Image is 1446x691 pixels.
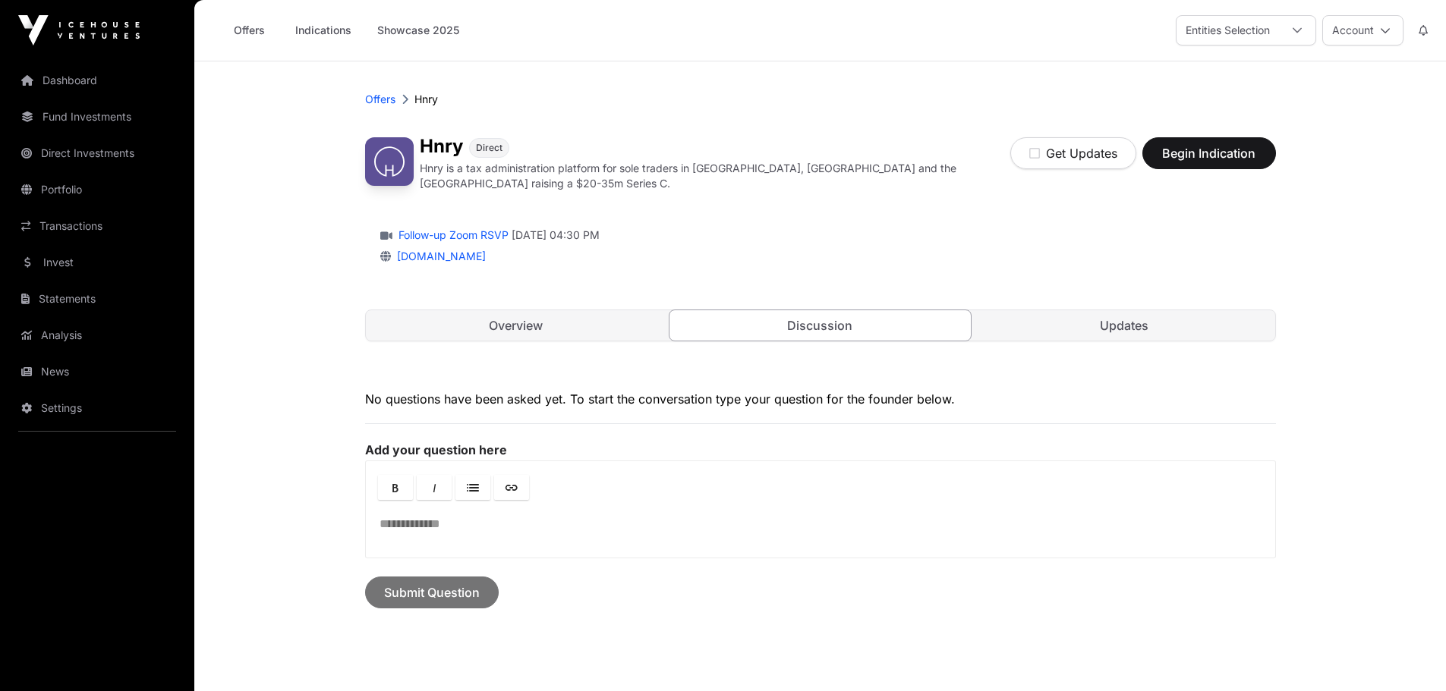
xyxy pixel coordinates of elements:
[395,228,509,243] a: Follow-up Zoom RSVP
[1322,15,1403,46] button: Account
[974,310,1275,341] a: Updates
[12,209,182,243] a: Transactions
[366,310,667,341] a: Overview
[12,391,182,425] a: Settings
[512,228,600,243] span: [DATE] 04:30 PM
[366,310,1275,341] nav: Tabs
[365,92,395,107] a: Offers
[1142,137,1276,169] button: Begin Indication
[12,355,182,388] a: News
[367,16,469,45] a: Showcase 2025
[12,173,182,206] a: Portfolio
[391,250,486,262] a: [DOMAIN_NAME]
[420,137,463,158] h1: Hnry
[1161,144,1257,162] span: Begin Indication
[219,16,279,45] a: Offers
[414,92,438,107] p: Hnry
[12,319,182,352] a: Analysis
[1177,16,1279,45] div: Entities Selection
[12,64,182,97] a: Dashboard
[476,142,502,154] span: Direct
[365,390,1276,408] p: No questions have been asked yet. To start the conversation type your question for the founder be...
[365,137,414,186] img: Hnry
[1370,618,1446,691] iframe: Chat Widget
[12,100,182,133] a: Fund Investments
[12,246,182,279] a: Invest
[1010,137,1136,169] button: Get Updates
[285,16,361,45] a: Indications
[378,475,413,500] a: Bold
[669,309,972,341] a: Discussion
[494,475,529,500] a: Link
[365,442,1276,457] label: Add your question here
[417,475,452,500] a: Italic
[12,137,182,170] a: Direct Investments
[455,475,490,500] a: Lists
[420,161,1010,191] p: Hnry is a tax administration platform for sole traders in [GEOGRAPHIC_DATA], [GEOGRAPHIC_DATA] an...
[12,282,182,316] a: Statements
[1142,152,1276,168] a: Begin Indication
[18,15,140,46] img: Icehouse Ventures Logo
